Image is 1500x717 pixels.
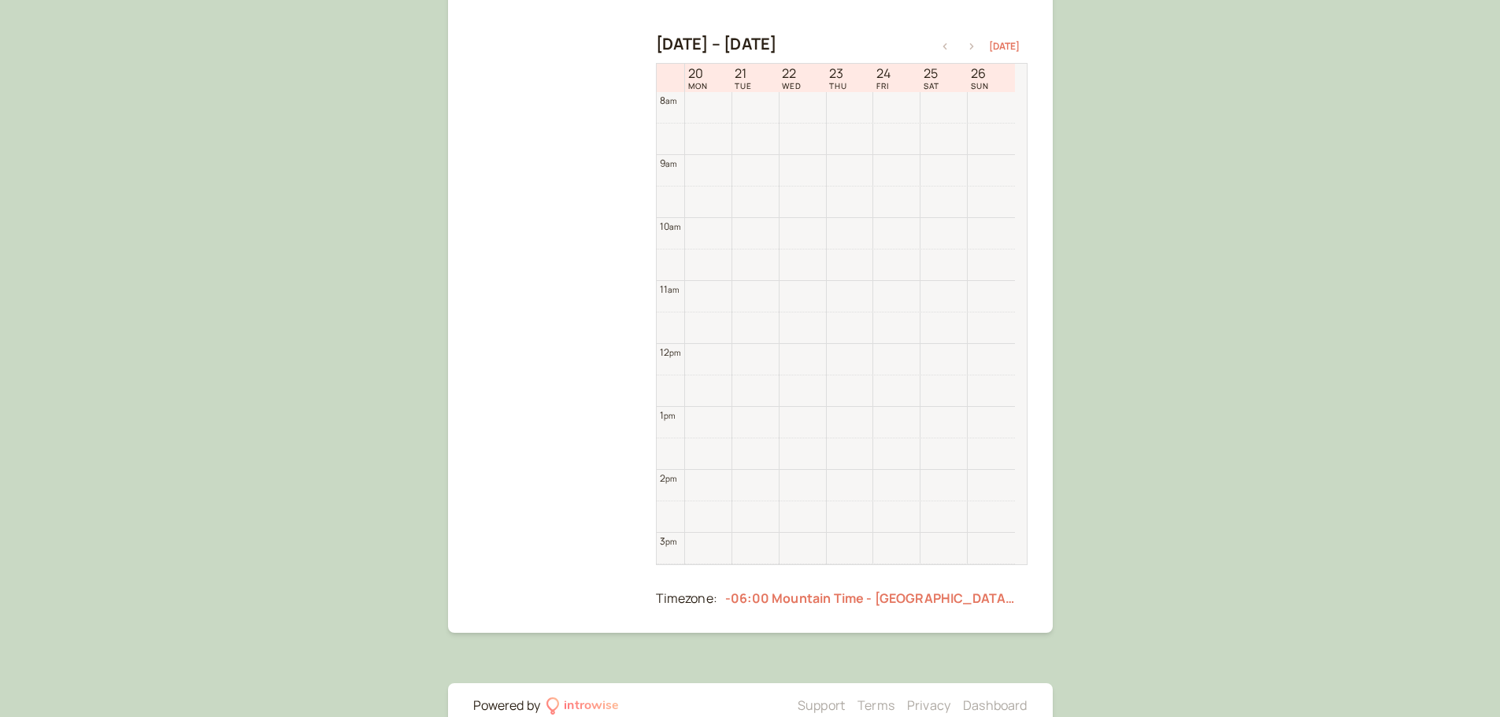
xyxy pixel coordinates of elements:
span: SAT [924,81,939,91]
div: 11 [660,282,680,297]
span: am [668,284,679,295]
a: October 20, 2025 [685,65,711,92]
a: October 26, 2025 [968,65,992,92]
a: Privacy [907,697,950,714]
span: pm [665,536,676,547]
span: 22 [782,66,802,81]
span: pm [664,410,675,421]
span: am [665,95,676,106]
a: October 21, 2025 [731,65,755,92]
div: 9 [660,156,677,171]
span: 21 [735,66,752,81]
a: October 25, 2025 [920,65,943,92]
div: 12 [660,345,681,360]
span: 20 [688,66,708,81]
span: 24 [876,66,891,81]
div: introwise [564,696,619,716]
span: 26 [971,66,989,81]
span: 23 [829,66,847,81]
div: 8 [660,93,677,108]
h2: [DATE] – [DATE] [656,35,777,54]
a: Dashboard [963,697,1027,714]
div: 10 [660,219,681,234]
span: am [665,158,676,169]
span: TUE [735,81,752,91]
a: October 22, 2025 [779,65,805,92]
div: 3 [660,534,677,549]
a: Terms [857,697,894,714]
span: MON [688,81,708,91]
div: 2 [660,471,677,486]
div: Timezone: [656,589,717,609]
div: 1 [660,408,676,423]
div: Powered by [473,696,541,716]
a: introwise [546,696,620,716]
a: October 23, 2025 [826,65,850,92]
span: 25 [924,66,939,81]
a: Support [798,697,845,714]
span: FRI [876,81,891,91]
span: THU [829,81,847,91]
a: October 24, 2025 [873,65,894,92]
span: WED [782,81,802,91]
span: pm [669,347,680,358]
span: pm [665,473,676,484]
button: [DATE] [989,41,1020,52]
span: am [669,221,680,232]
span: SUN [971,81,989,91]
